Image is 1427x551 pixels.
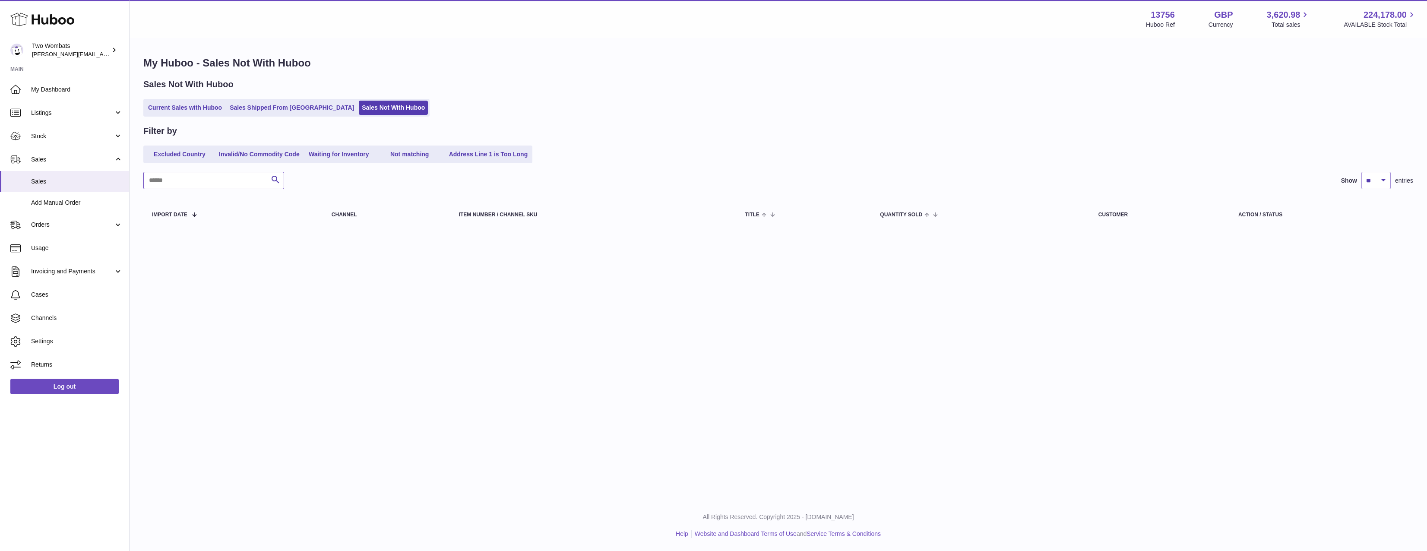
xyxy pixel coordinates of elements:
span: My Dashboard [31,85,123,94]
div: Channel [332,212,442,218]
span: Import date [152,212,187,218]
a: Not matching [375,147,444,161]
a: 224,178.00 AVAILABLE Stock Total [1344,9,1417,29]
span: Orders [31,221,114,229]
span: entries [1395,177,1413,185]
img: alan@twowombats.com [10,44,23,57]
h2: Filter by [143,125,177,137]
div: Two Wombats [32,42,110,58]
a: Current Sales with Huboo [145,101,225,115]
span: [PERSON_NAME][EMAIL_ADDRESS][DOMAIN_NAME] [32,51,173,57]
label: Show [1341,177,1357,185]
a: 3,620.98 Total sales [1267,9,1310,29]
span: Settings [31,337,123,345]
div: Item Number / Channel SKU [459,212,728,218]
span: 3,620.98 [1267,9,1300,21]
span: Add Manual Order [31,199,123,207]
span: Sales [31,155,114,164]
a: Sales Shipped From [GEOGRAPHIC_DATA] [227,101,357,115]
span: Cases [31,291,123,299]
span: Invoicing and Payments [31,267,114,275]
a: Log out [10,379,119,394]
strong: 13756 [1151,9,1175,21]
span: Sales [31,177,123,186]
a: Website and Dashboard Terms of Use [695,530,797,537]
li: and [692,530,881,538]
a: Waiting for Inventory [304,147,373,161]
span: Usage [31,244,123,252]
span: Quantity Sold [880,212,922,218]
a: Address Line 1 is Too Long [446,147,531,161]
div: Huboo Ref [1146,21,1175,29]
div: Currency [1209,21,1233,29]
span: Total sales [1272,21,1310,29]
span: Channels [31,314,123,322]
strong: GBP [1214,9,1233,21]
span: AVAILABLE Stock Total [1344,21,1417,29]
span: 224,178.00 [1364,9,1407,21]
a: Sales Not With Huboo [359,101,428,115]
a: Service Terms & Conditions [807,530,881,537]
div: Action / Status [1238,212,1405,218]
a: Excluded Country [145,147,214,161]
span: Title [745,212,759,218]
a: Invalid/No Commodity Code [216,147,303,161]
span: Returns [31,361,123,369]
a: Help [676,530,688,537]
p: All Rights Reserved. Copyright 2025 - [DOMAIN_NAME] [136,513,1420,521]
h1: My Huboo - Sales Not With Huboo [143,56,1413,70]
span: Stock [31,132,114,140]
h2: Sales Not With Huboo [143,79,234,90]
span: Listings [31,109,114,117]
div: Customer [1098,212,1221,218]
